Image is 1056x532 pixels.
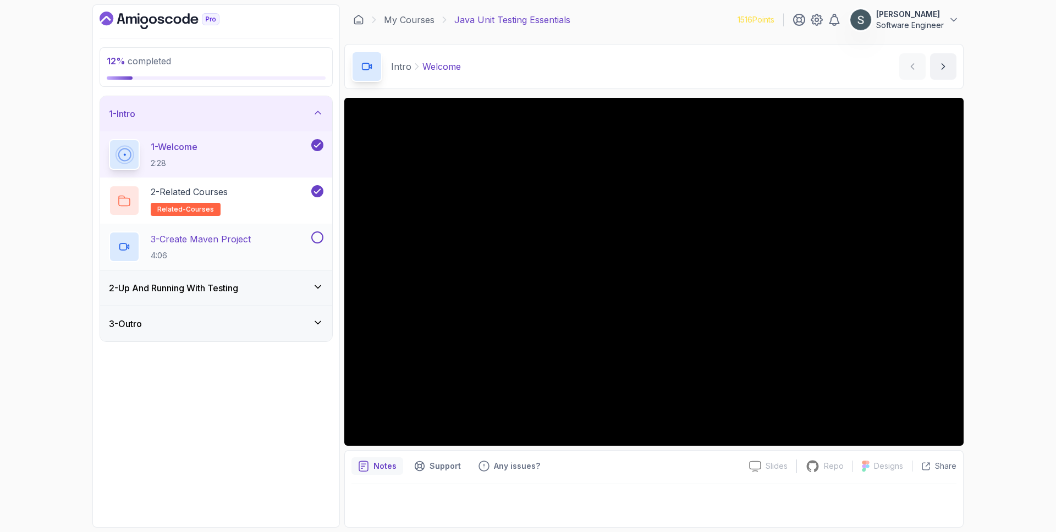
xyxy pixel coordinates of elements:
button: 1-Intro [100,96,332,131]
p: Slides [766,461,788,472]
p: Support [430,461,461,472]
a: My Courses [384,13,435,26]
p: Repo [824,461,844,472]
button: 2-Related Coursesrelated-courses [109,185,323,216]
p: 1516 Points [738,14,774,25]
button: 3-Outro [100,306,332,341]
a: Dashboard [353,14,364,25]
p: 2:28 [151,158,197,169]
p: Software Engineer [876,20,944,31]
button: previous content [899,53,926,80]
iframe: 1 - Hi [344,98,964,446]
span: completed [107,56,171,66]
p: [PERSON_NAME] [876,9,944,20]
p: Any issues? [494,461,540,472]
button: 2-Up And Running With Testing [100,270,332,306]
p: Notes [373,461,397,472]
p: Welcome [422,60,461,73]
p: 1 - Welcome [151,140,197,153]
button: Support button [408,457,468,475]
p: Intro [391,60,411,73]
button: 1-Welcome2:28 [109,139,323,170]
span: related-courses [157,205,214,214]
p: 3 - Create Maven Project [151,232,251,246]
h3: 1 - Intro [109,107,135,120]
a: Dashboard [100,12,245,29]
button: user profile image[PERSON_NAME]Software Engineer [850,9,959,31]
button: notes button [351,457,403,475]
span: 12 % [107,56,125,66]
h3: 3 - Outro [109,317,142,330]
h3: 2 - Up And Running With Testing [109,281,238,295]
p: Share [935,461,956,472]
button: 3-Create Maven Project4:06 [109,231,323,262]
p: 2 - Related Courses [151,185,228,198]
p: Designs [874,461,903,472]
button: next content [930,53,956,80]
p: 4:06 [151,250,251,261]
img: user profile image [850,9,871,30]
button: Feedback button [472,457,547,475]
p: Java Unit Testing Essentials [454,13,570,26]
button: Share [912,461,956,472]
